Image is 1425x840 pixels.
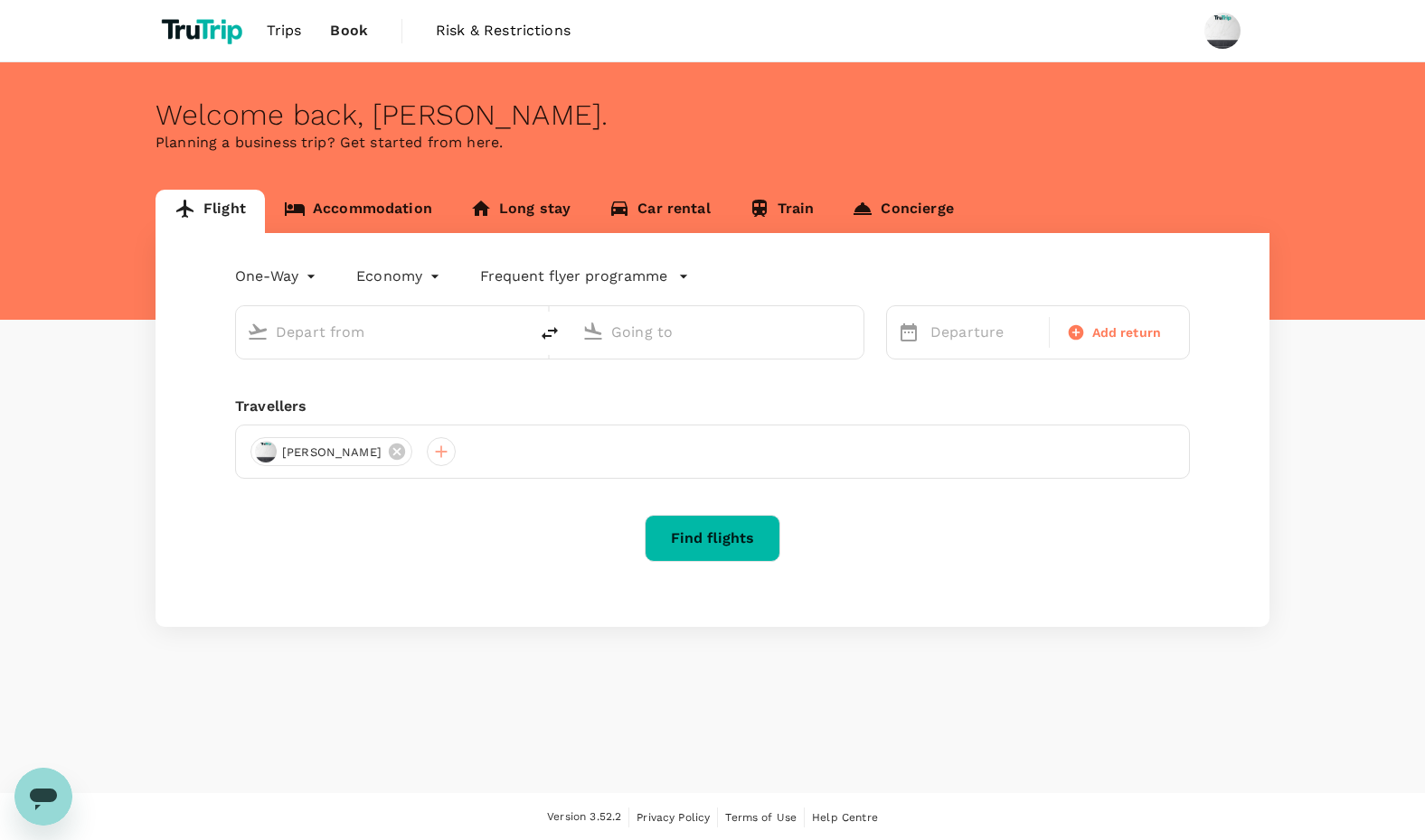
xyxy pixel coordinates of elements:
[725,807,797,827] a: Terms of Use
[480,266,689,287] button: Frequent flyer programme
[1204,13,1241,49] img: Regina Avena
[235,262,320,291] div: One-Way
[14,768,72,826] iframe: Button to launch messaging window
[235,396,1190,417] div: Travellers
[930,322,1038,343] p: Departure
[637,811,710,824] span: Privacy Policy
[156,190,265,233] a: Flight
[480,266,667,287] p: Frequent flyer programme
[276,318,490,346] input: Depart from
[255,441,277,462] img: avatar-67e107d034142.png
[833,190,972,233] a: Concierge
[590,190,730,233] a: Car rental
[725,811,797,824] span: Terms of Use
[851,330,854,333] button: Open
[156,132,1269,154] p: Planning a business trip? Get started from here.
[156,98,1269,132] div: Welcome back , [PERSON_NAME] .
[265,190,451,233] a: Accommodation
[812,811,878,824] span: Help Centre
[250,437,412,466] div: [PERSON_NAME]
[1092,323,1162,342] span: Add return
[547,808,621,826] span: Version 3.52.2
[730,190,834,233] a: Train
[436,20,571,42] span: Risk & Restrictions
[451,190,590,233] a: Long stay
[515,330,519,333] button: Open
[611,318,826,346] input: Going to
[271,443,392,462] span: [PERSON_NAME]
[637,807,710,827] a: Privacy Policy
[645,515,780,562] button: Find flights
[330,20,368,42] span: Book
[267,20,302,42] span: Trips
[356,262,444,291] div: Economy
[812,807,878,827] a: Help Centre
[528,312,571,355] button: delete
[156,11,252,51] img: TruTrip logo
